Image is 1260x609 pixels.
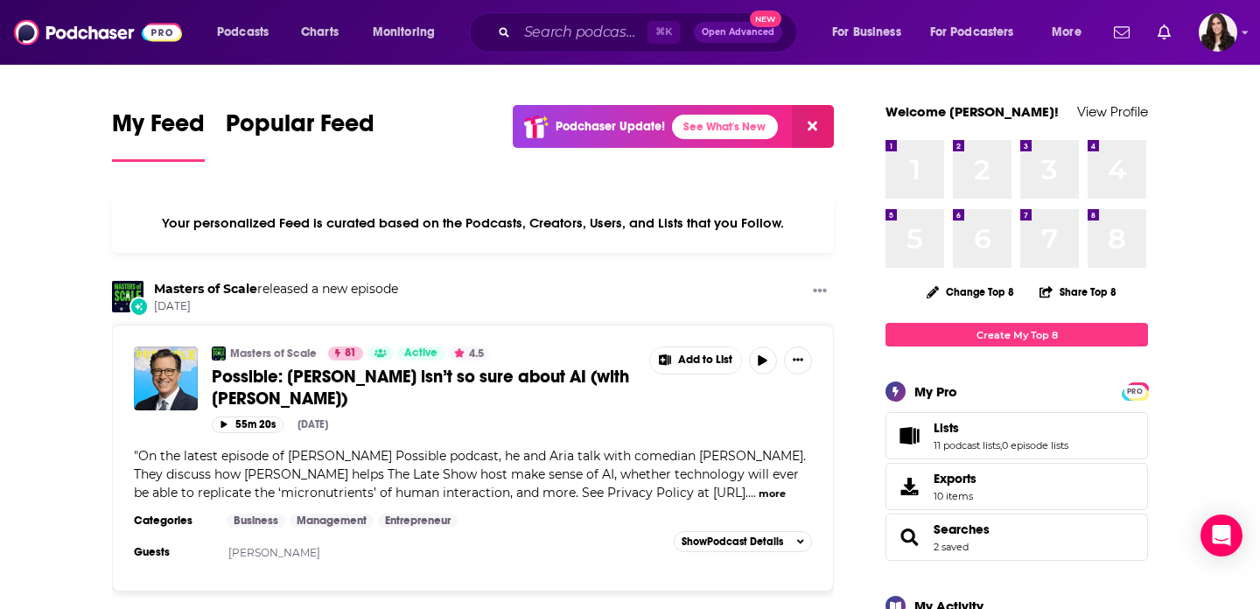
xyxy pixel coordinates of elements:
span: Lists [885,412,1148,459]
p: Podchaser Update! [556,119,665,134]
a: 0 episode lists [1002,439,1068,451]
a: 81 [328,346,363,360]
a: Searches [934,521,990,537]
span: Charts [301,20,339,45]
button: open menu [360,18,458,46]
div: My Pro [914,383,957,400]
button: more [759,486,786,501]
button: 4.5 [449,346,489,360]
span: Exports [934,471,976,486]
button: Show More Button [650,347,741,374]
a: Show notifications dropdown [1107,17,1137,47]
span: Logged in as RebeccaShapiro [1199,13,1237,52]
span: Searches [885,514,1148,561]
span: Popular Feed [226,108,374,149]
a: Charts [290,18,349,46]
button: open menu [205,18,291,46]
a: Entrepreneur [378,514,458,528]
button: Share Top 8 [1039,275,1117,309]
div: New Episode [129,297,149,316]
h3: Guests [134,545,213,559]
a: Create My Top 8 [885,323,1148,346]
button: Change Top 8 [916,281,1025,303]
button: 55m 20s [212,416,283,433]
span: Show Podcast Details [682,535,783,548]
a: Show notifications dropdown [1151,17,1178,47]
span: Monitoring [373,20,435,45]
h3: Categories [134,514,213,528]
button: Show profile menu [1199,13,1237,52]
a: Popular Feed [226,108,374,162]
h3: released a new episode [154,281,398,297]
img: Possible: Stephen Colbert isn’t so sure about AI (with Reid Hoffman) [134,346,198,410]
span: , [1000,439,1002,451]
a: Lists [892,423,927,448]
button: open menu [1039,18,1103,46]
span: Podcasts [217,20,269,45]
a: Masters of Scale [230,346,317,360]
a: PRO [1124,384,1145,397]
button: ShowPodcast Details [674,531,812,552]
span: Add to List [678,353,732,367]
span: Open Advanced [702,28,774,37]
a: Business [227,514,285,528]
span: My Feed [112,108,205,149]
div: [DATE] [297,418,328,430]
a: [PERSON_NAME] [228,546,320,559]
div: Open Intercom Messenger [1200,514,1242,556]
span: For Business [832,20,901,45]
div: Search podcasts, credits, & more... [486,12,814,52]
span: [DATE] [154,299,398,314]
span: For Podcasters [930,20,1014,45]
a: Welcome [PERSON_NAME]! [885,103,1059,120]
button: open menu [820,18,923,46]
span: " [134,448,806,500]
a: Exports [885,463,1148,510]
span: Lists [934,420,959,436]
img: Masters of Scale [112,281,143,312]
img: Masters of Scale [212,346,226,360]
img: User Profile [1199,13,1237,52]
a: Masters of Scale [154,281,257,297]
a: View Profile [1077,103,1148,120]
a: Possible: [PERSON_NAME] isn’t so sure about AI (with [PERSON_NAME]) [212,366,637,409]
div: Your personalized Feed is curated based on the Podcasts, Creators, Users, and Lists that you Follow. [112,193,834,253]
span: Possible: [PERSON_NAME] isn’t so sure about AI (with [PERSON_NAME]) [212,366,629,409]
button: Show More Button [806,281,834,303]
span: ⌘ K [647,21,680,44]
a: See What's New [672,115,778,139]
a: My Feed [112,108,205,162]
span: PRO [1124,385,1145,398]
span: ... [748,485,756,500]
span: New [750,10,781,27]
span: Active [404,345,437,362]
a: Management [290,514,374,528]
span: More [1052,20,1081,45]
input: Search podcasts, credits, & more... [517,18,647,46]
button: Show More Button [784,346,812,374]
span: Exports [892,474,927,499]
img: Podchaser - Follow, Share and Rate Podcasts [14,16,182,49]
a: Searches [892,525,927,549]
span: On the latest episode of [PERSON_NAME] Possible podcast, he and Aria talk with comedian [PERSON_N... [134,448,806,500]
span: 81 [345,345,356,362]
button: open menu [919,18,1039,46]
span: 10 items [934,490,976,502]
a: 2 saved [934,541,969,553]
a: 11 podcast lists [934,439,1000,451]
button: Open AdvancedNew [694,22,782,43]
a: Lists [934,420,1068,436]
a: Active [397,346,444,360]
